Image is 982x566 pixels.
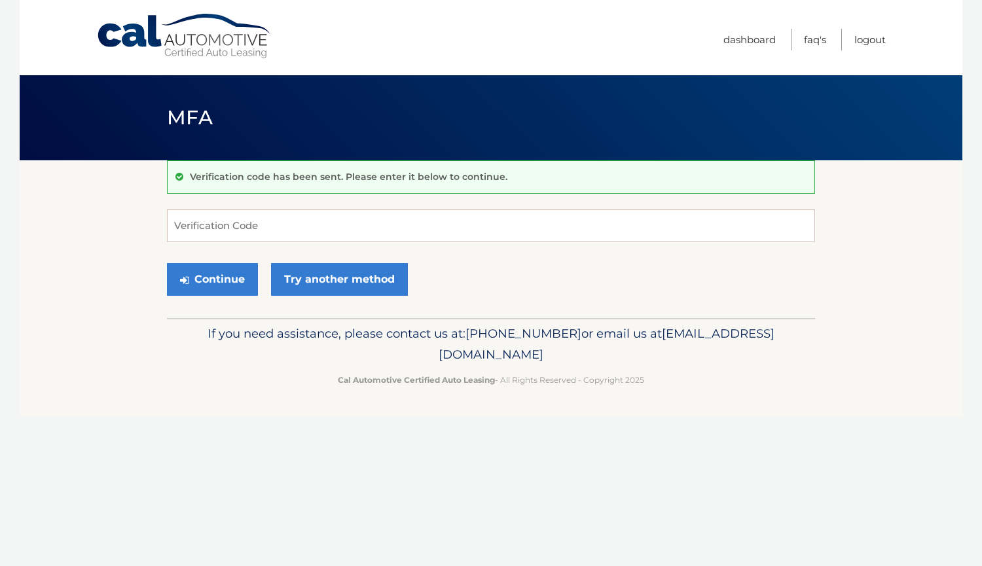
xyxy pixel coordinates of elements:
[439,326,774,362] span: [EMAIL_ADDRESS][DOMAIN_NAME]
[723,29,776,50] a: Dashboard
[175,373,807,387] p: - All Rights Reserved - Copyright 2025
[167,209,815,242] input: Verification Code
[338,375,495,385] strong: Cal Automotive Certified Auto Leasing
[465,326,581,341] span: [PHONE_NUMBER]
[167,263,258,296] button: Continue
[271,263,408,296] a: Try another method
[175,323,807,365] p: If you need assistance, please contact us at: or email us at
[167,105,213,130] span: MFA
[854,29,886,50] a: Logout
[96,13,273,60] a: Cal Automotive
[190,171,507,183] p: Verification code has been sent. Please enter it below to continue.
[804,29,826,50] a: FAQ's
